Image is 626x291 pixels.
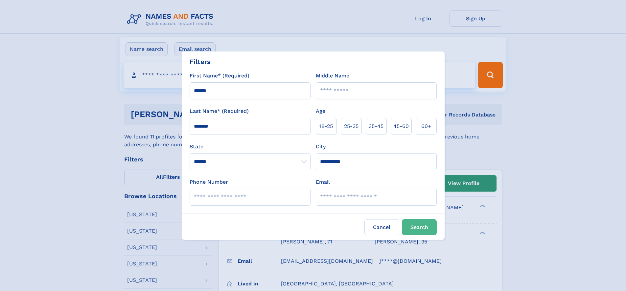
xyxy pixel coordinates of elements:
[190,178,228,186] label: Phone Number
[344,122,359,130] span: 25‑35
[190,57,211,67] div: Filters
[402,219,437,235] button: Search
[190,143,311,151] label: State
[364,219,399,235] label: Cancel
[369,122,383,130] span: 35‑45
[190,107,249,115] label: Last Name* (Required)
[319,122,333,130] span: 18‑25
[190,72,249,80] label: First Name* (Required)
[421,122,431,130] span: 60+
[316,143,326,151] label: City
[316,72,349,80] label: Middle Name
[393,122,409,130] span: 45‑60
[316,178,330,186] label: Email
[316,107,325,115] label: Age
